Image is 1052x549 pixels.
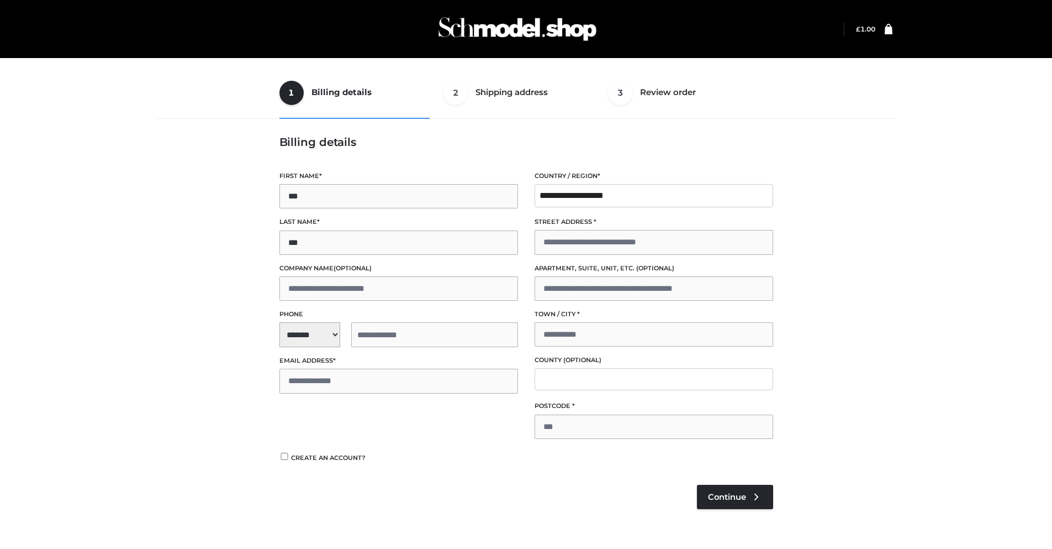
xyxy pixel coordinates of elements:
[535,217,773,227] label: Street address
[535,171,773,181] label: Country / Region
[535,309,773,320] label: Town / City
[697,485,773,509] a: Continue
[279,453,289,460] input: Create an account?
[856,25,875,33] a: £1.00
[856,25,860,33] span: £
[435,7,600,51] img: Schmodel Admin 964
[279,309,518,320] label: Phone
[856,25,875,33] bdi: 1.00
[535,263,773,274] label: Apartment, suite, unit, etc.
[279,355,518,366] label: Email address
[279,263,518,274] label: Company name
[535,355,773,365] label: County
[279,135,773,149] h3: Billing details
[708,492,746,502] span: Continue
[636,264,674,272] span: (optional)
[279,171,518,181] label: First name
[279,217,518,227] label: Last name
[535,401,773,411] label: Postcode
[334,264,372,272] span: (optional)
[563,356,601,364] span: (optional)
[291,454,366,462] span: Create an account?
